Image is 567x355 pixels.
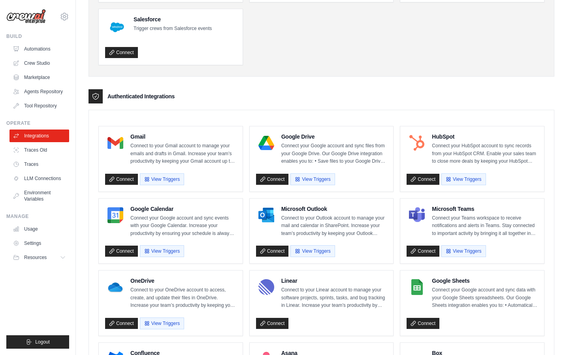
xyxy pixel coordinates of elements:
[105,246,138,257] a: Connect
[9,223,69,235] a: Usage
[9,251,69,264] button: Resources
[409,207,425,223] img: Microsoft Teams Logo
[134,15,212,23] h4: Salesforce
[6,335,69,349] button: Logout
[409,279,425,295] img: Google Sheets Logo
[409,135,425,151] img: HubSpot Logo
[35,339,50,345] span: Logout
[6,213,69,220] div: Manage
[105,47,138,58] a: Connect
[9,57,69,69] a: Crew Studio
[258,279,274,295] img: Linear Logo
[134,25,212,33] p: Trigger crews from Salesforce events
[432,277,538,285] h4: Google Sheets
[105,318,138,329] a: Connect
[9,172,69,185] a: LLM Connections
[290,245,335,257] button: View Triggers
[281,214,387,238] p: Connect to your Outlook account to manage your mail and calendar in SharePoint. Increase your tea...
[107,279,123,295] img: OneDrive Logo
[407,246,439,257] a: Connect
[9,186,69,205] a: Environment Variables
[9,85,69,98] a: Agents Repository
[6,9,46,24] img: Logo
[432,214,538,238] p: Connect your Teams workspace to receive notifications and alerts in Teams. Stay connected to impo...
[441,173,486,185] button: View Triggers
[9,237,69,250] a: Settings
[441,245,486,257] button: View Triggers
[432,133,538,141] h4: HubSpot
[24,254,47,261] span: Resources
[432,286,538,310] p: Connect your Google account and sync data with your Google Sheets spreadsheets. Our Google Sheets...
[256,318,289,329] a: Connect
[130,286,236,310] p: Connect to your OneDrive account to access, create, and update their files in OneDrive. Increase ...
[281,286,387,310] p: Connect to your Linear account to manage your software projects, sprints, tasks, and bug tracking...
[407,318,439,329] a: Connect
[258,207,274,223] img: Microsoft Outlook Logo
[432,205,538,213] h4: Microsoft Teams
[130,133,236,141] h4: Gmail
[6,120,69,126] div: Operate
[256,246,289,257] a: Connect
[6,33,69,39] div: Build
[256,174,289,185] a: Connect
[281,142,387,165] p: Connect your Google account and sync files from your Google Drive. Our Google Drive integration e...
[130,277,236,285] h4: OneDrive
[9,130,69,142] a: Integrations
[130,214,236,238] p: Connect your Google account and sync events with your Google Calendar. Increase your productivity...
[281,277,387,285] h4: Linear
[9,144,69,156] a: Traces Old
[107,92,175,100] h3: Authenticated Integrations
[432,142,538,165] p: Connect your HubSpot account to sync records from your HubSpot CRM. Enable your sales team to clo...
[130,142,236,165] p: Connect to your Gmail account to manage your emails and drafts in Gmail. Increase your team’s pro...
[281,133,387,141] h4: Google Drive
[140,173,184,185] button: View Triggers
[407,174,439,185] a: Connect
[140,245,184,257] button: View Triggers
[107,18,126,37] img: Salesforce Logo
[281,205,387,213] h4: Microsoft Outlook
[107,207,123,223] img: Google Calendar Logo
[9,43,69,55] a: Automations
[105,174,138,185] a: Connect
[290,173,335,185] button: View Triggers
[130,205,236,213] h4: Google Calendar
[9,71,69,84] a: Marketplace
[9,158,69,171] a: Traces
[258,135,274,151] img: Google Drive Logo
[107,135,123,151] img: Gmail Logo
[140,317,184,329] button: View Triggers
[9,100,69,112] a: Tool Repository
